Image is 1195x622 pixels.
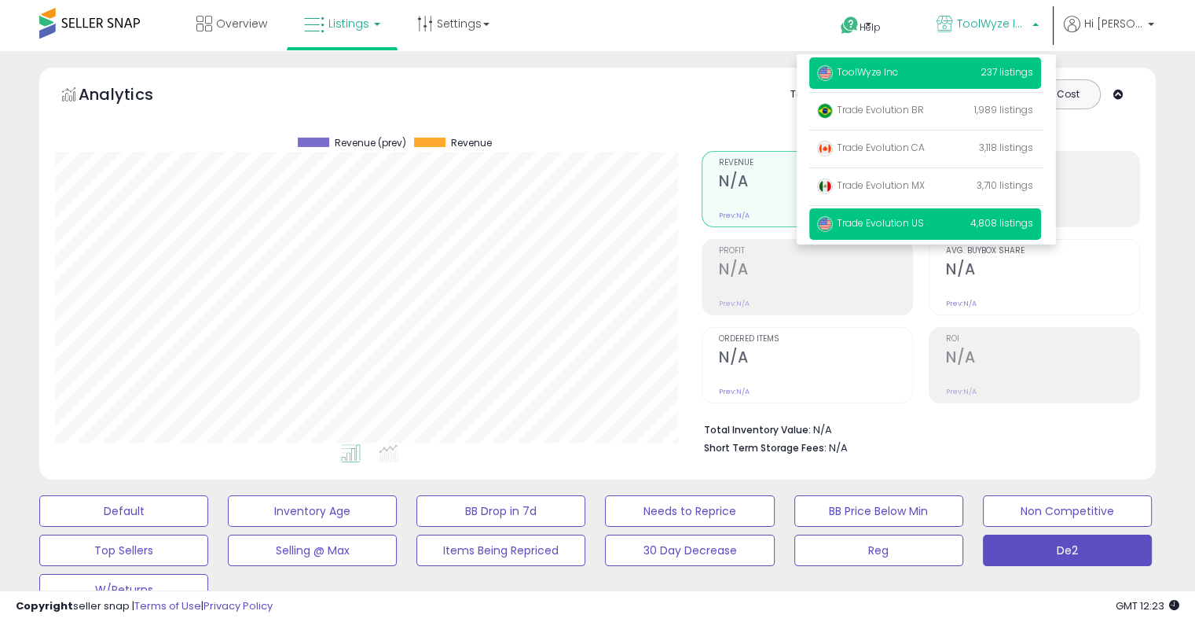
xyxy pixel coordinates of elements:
[828,4,911,51] a: Help
[979,141,1033,154] span: 3,118 listings
[829,440,848,455] span: N/A
[719,159,912,167] span: Revenue
[794,495,963,527] button: BB Price Below Min
[946,335,1139,344] span: ROI
[817,141,925,154] span: Trade Evolution CA
[203,598,273,613] a: Privacy Policy
[817,103,924,116] span: Trade Evolution BR
[983,495,1152,527] button: Non Competitive
[794,535,963,566] button: Reg
[416,535,585,566] button: Items Being Repriced
[719,172,912,193] h2: N/A
[704,423,811,436] b: Total Inventory Value:
[605,535,774,566] button: 30 Day Decrease
[134,598,201,613] a: Terms of Use
[719,299,750,308] small: Prev: N/A
[719,211,750,220] small: Prev: N/A
[719,387,750,396] small: Prev: N/A
[39,574,208,605] button: W/Returns
[416,495,585,527] button: BB Drop in 7d
[860,20,881,34] span: Help
[605,495,774,527] button: Needs to Reprice
[946,247,1139,256] span: Avg. Buybox Share
[335,138,406,149] span: Revenue (prev)
[946,348,1139,370] h2: N/A
[228,495,397,527] button: Inventory Age
[946,387,977,396] small: Prev: N/A
[970,216,1033,230] span: 4,808 listings
[817,179,833,194] img: mexico.png
[79,83,184,109] h5: Analytics
[16,599,273,614] div: seller snap | |
[328,16,369,31] span: Listings
[974,103,1033,116] span: 1,989 listings
[704,419,1128,438] li: N/A
[719,348,912,370] h2: N/A
[451,138,492,149] span: Revenue
[1116,598,1179,613] span: 2025-08-15 12:23 GMT
[1064,16,1154,51] a: Hi [PERSON_NAME]
[983,535,1152,566] button: De2
[719,260,912,282] h2: N/A
[957,16,1028,31] span: ToolWyze Inc
[1084,16,1143,31] span: Hi [PERSON_NAME]
[840,16,860,35] i: Get Help
[817,216,924,230] span: Trade Evolution US
[817,179,925,192] span: Trade Evolution MX
[719,335,912,344] span: Ordered Items
[817,141,833,156] img: canada.png
[16,598,73,613] strong: Copyright
[817,103,833,119] img: brazil.png
[981,65,1033,79] span: 237 listings
[704,441,827,455] b: Short Term Storage Fees:
[790,87,852,102] div: Totals For
[719,247,912,256] span: Profit
[228,535,397,566] button: Selling @ Max
[817,65,833,81] img: usa.png
[977,179,1033,192] span: 3,710 listings
[39,535,208,566] button: Top Sellers
[946,260,1139,282] h2: N/A
[817,216,833,232] img: usa.png
[39,495,208,527] button: Default
[216,16,267,31] span: Overview
[817,65,898,79] span: ToolWyze Inc
[946,299,977,308] small: Prev: N/A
